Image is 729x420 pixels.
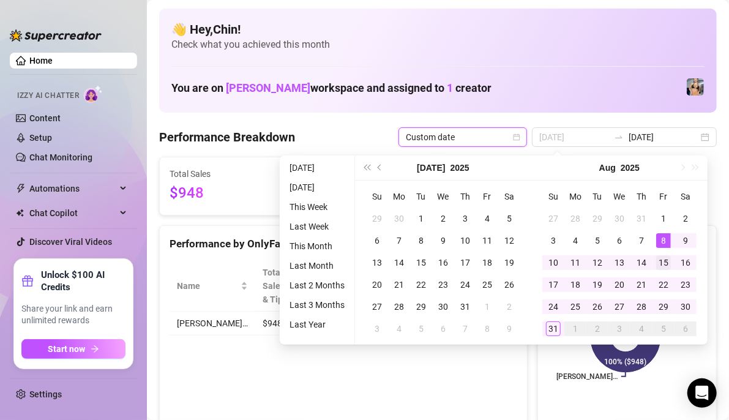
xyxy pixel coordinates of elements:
[608,186,630,208] th: We
[170,261,255,312] th: Name
[675,186,697,208] th: Sa
[476,252,498,274] td: 2025-07-18
[634,277,649,292] div: 21
[586,252,608,274] td: 2025-08-12
[388,230,410,252] td: 2025-07-07
[480,299,495,314] div: 1
[454,252,476,274] td: 2025-07-17
[634,321,649,336] div: 4
[612,299,627,314] div: 27
[21,339,125,359] button: Start nowarrow-right
[388,274,410,296] td: 2025-07-21
[498,252,520,274] td: 2025-07-19
[652,208,675,230] td: 2025-08-01
[29,133,52,143] a: Setup
[564,208,586,230] td: 2025-07-28
[255,312,307,336] td: $948
[29,56,53,66] a: Home
[608,208,630,230] td: 2025-07-30
[414,233,428,248] div: 8
[675,296,697,318] td: 2025-08-30
[29,152,92,162] a: Chat Monitoring
[436,211,450,226] div: 2
[568,233,583,248] div: 4
[285,239,350,253] li: This Month
[542,318,564,340] td: 2025-08-31
[502,321,517,336] div: 9
[392,299,406,314] div: 28
[612,255,627,270] div: 13
[652,230,675,252] td: 2025-08-08
[373,156,387,180] button: Previous month (PageUp)
[675,230,697,252] td: 2025-08-09
[388,252,410,274] td: 2025-07-14
[652,274,675,296] td: 2025-08-22
[542,274,564,296] td: 2025-08-17
[285,200,350,214] li: This Week
[675,318,697,340] td: 2025-09-06
[447,81,453,94] span: 1
[568,211,583,226] div: 28
[436,277,450,292] div: 23
[498,230,520,252] td: 2025-07-12
[656,255,671,270] div: 15
[450,156,469,180] button: Choose a year
[678,277,693,292] div: 23
[542,186,564,208] th: Su
[656,299,671,314] div: 29
[388,318,410,340] td: 2025-08-04
[170,182,281,205] span: $948
[29,179,116,198] span: Automations
[687,78,704,96] img: Veronica
[454,274,476,296] td: 2025-07-24
[177,279,238,293] span: Name
[621,156,640,180] button: Choose a year
[91,345,99,353] span: arrow-right
[546,277,561,292] div: 17
[678,321,693,336] div: 6
[480,277,495,292] div: 25
[675,252,697,274] td: 2025-08-16
[630,230,652,252] td: 2025-08-07
[436,255,450,270] div: 16
[546,321,561,336] div: 31
[454,230,476,252] td: 2025-07-10
[414,321,428,336] div: 5
[432,208,454,230] td: 2025-07-02
[590,255,605,270] div: 12
[586,274,608,296] td: 2025-08-19
[608,230,630,252] td: 2025-08-06
[656,277,671,292] div: 22
[498,318,520,340] td: 2025-08-09
[634,211,649,226] div: 31
[370,299,384,314] div: 27
[546,299,561,314] div: 24
[392,233,406,248] div: 7
[366,274,388,296] td: 2025-07-20
[171,21,705,38] h4: 👋 Hey, Chin !
[608,274,630,296] td: 2025-08-20
[687,378,717,408] div: Open Intercom Messenger
[556,372,618,381] text: [PERSON_NAME]…
[476,208,498,230] td: 2025-07-04
[414,277,428,292] div: 22
[652,252,675,274] td: 2025-08-15
[656,321,671,336] div: 5
[476,296,498,318] td: 2025-08-01
[590,321,605,336] div: 2
[630,296,652,318] td: 2025-08-28
[414,255,428,270] div: 15
[410,274,432,296] td: 2025-07-22
[614,132,624,142] span: to
[370,233,384,248] div: 6
[480,211,495,226] div: 4
[586,186,608,208] th: Tu
[170,312,255,336] td: [PERSON_NAME]…
[586,318,608,340] td: 2025-09-02
[564,318,586,340] td: 2025-09-01
[498,296,520,318] td: 2025-08-02
[458,299,473,314] div: 31
[171,38,705,51] span: Check what you achieved this month
[502,299,517,314] div: 2
[41,269,125,293] strong: Unlock $100 AI Credits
